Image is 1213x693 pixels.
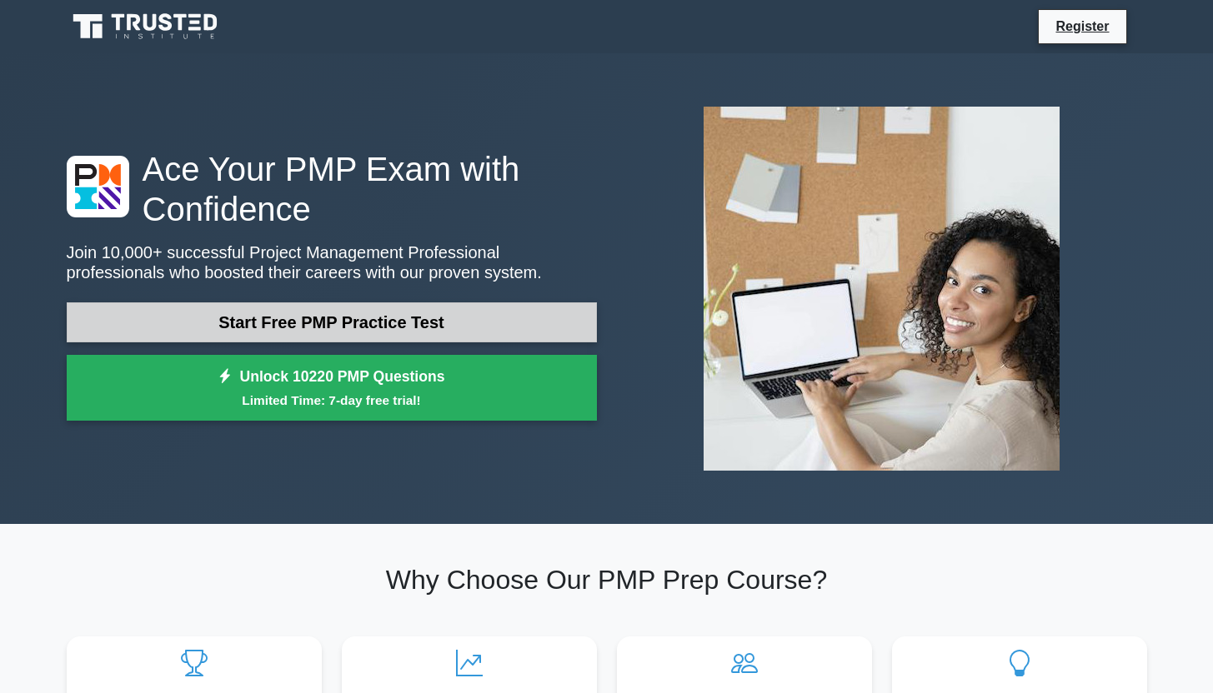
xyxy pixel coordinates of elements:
a: Start Free PMP Practice Test [67,302,597,342]
small: Limited Time: 7-day free trial! [88,391,576,410]
a: Register [1045,16,1119,37]
p: Join 10,000+ successful Project Management Professional professionals who boosted their careers w... [67,242,597,282]
a: Unlock 10220 PMP QuestionsLimited Time: 7-day free trial! [67,355,597,421]
h1: Ace Your PMP Exam with Confidence [67,149,597,229]
h2: Why Choose Our PMP Prep Course? [67,564,1147,596]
